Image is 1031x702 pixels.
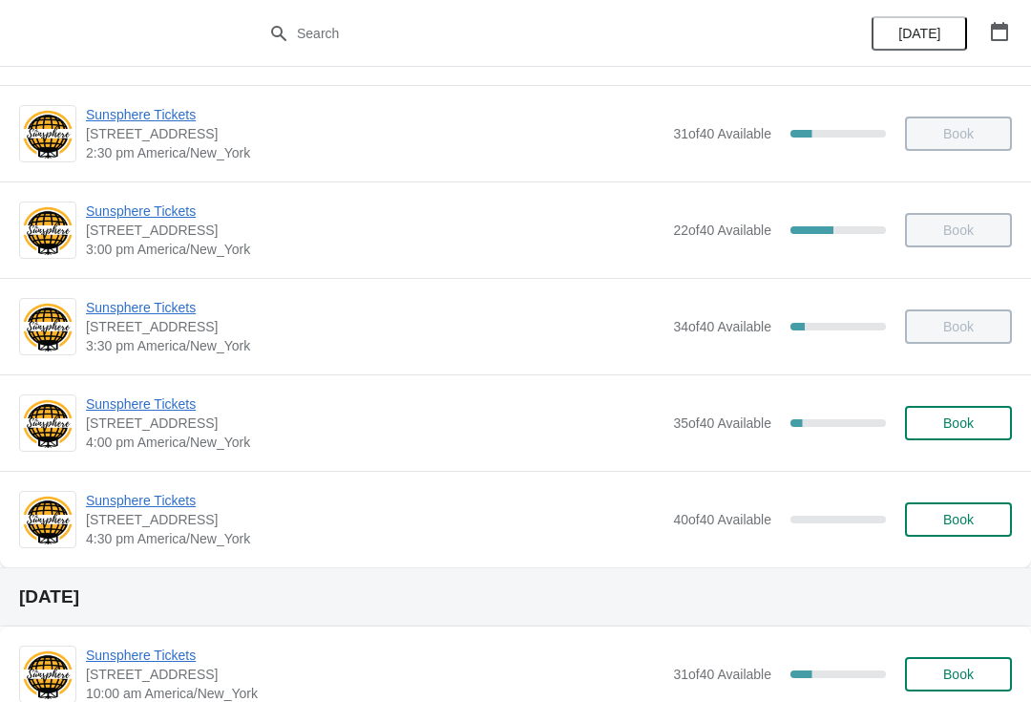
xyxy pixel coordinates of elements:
span: Book [943,512,974,527]
img: Sunsphere Tickets | 810 Clinch Avenue, Knoxville, TN, USA | 4:00 pm America/New_York [20,397,75,450]
span: 4:30 pm America/New_York [86,529,663,548]
span: [STREET_ADDRESS] [86,414,663,433]
button: Book [905,657,1012,691]
span: 40 of 40 Available [673,512,771,527]
span: 22 of 40 Available [673,223,771,238]
span: Sunsphere Tickets [86,202,663,221]
img: Sunsphere Tickets | 810 Clinch Avenue, Knoxville, TN, USA | 3:30 pm America/New_York [20,301,75,353]
span: 34 of 40 Available [673,319,771,334]
span: Sunsphere Tickets [86,105,663,124]
span: 3:30 pm America/New_York [86,336,663,355]
span: [STREET_ADDRESS] [86,317,663,336]
img: Sunsphere Tickets | 810 Clinch Avenue, Knoxville, TN, USA | 4:30 pm America/New_York [20,494,75,546]
button: [DATE] [872,16,967,51]
span: [STREET_ADDRESS] [86,221,663,240]
span: Sunsphere Tickets [86,298,663,317]
span: [STREET_ADDRESS] [86,665,663,684]
button: Book [905,406,1012,440]
img: Sunsphere Tickets | 810 Clinch Avenue, Knoxville, TN, USA | 2:30 pm America/New_York [20,108,75,160]
span: Sunsphere Tickets [86,394,663,414]
span: [STREET_ADDRESS] [86,124,663,143]
span: Book [943,667,974,682]
span: 31 of 40 Available [673,667,771,682]
h2: [DATE] [19,587,1012,606]
img: Sunsphere Tickets | 810 Clinch Avenue, Knoxville, TN, USA | 10:00 am America/New_York [20,649,75,701]
input: Search [296,16,773,51]
img: Sunsphere Tickets | 810 Clinch Avenue, Knoxville, TN, USA | 3:00 pm America/New_York [20,204,75,257]
span: 31 of 40 Available [673,126,771,141]
span: 35 of 40 Available [673,415,771,431]
span: 3:00 pm America/New_York [86,240,663,259]
button: Book [905,502,1012,537]
span: Sunsphere Tickets [86,491,663,510]
span: 2:30 pm America/New_York [86,143,663,162]
span: [STREET_ADDRESS] [86,510,663,529]
span: Sunsphere Tickets [86,646,663,665]
span: Book [943,415,974,431]
span: [DATE] [898,26,940,41]
span: 4:00 pm America/New_York [86,433,663,452]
